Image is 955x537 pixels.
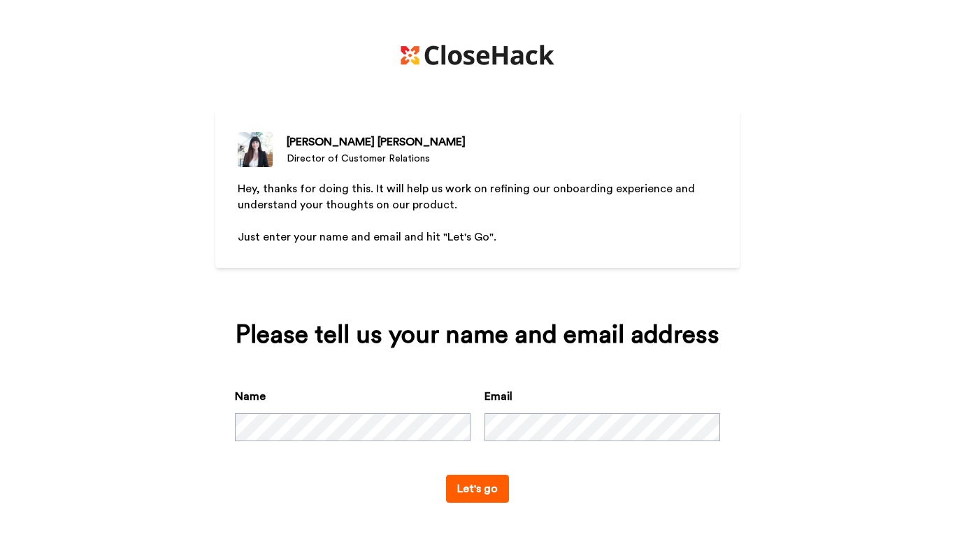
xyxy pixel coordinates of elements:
[401,45,554,65] img: https://cdn.bonjoro.com/media/8ef20797-8052-423f-a066-3a70dff60c56/6f41e73b-fbe8-40a5-8aec-628176...
[235,321,720,349] div: Please tell us your name and email address
[446,475,509,503] button: Let's go
[238,231,496,243] span: Just enter your name and email and hit "Let's Go".
[287,152,466,166] div: Director of Customer Relations
[484,388,512,405] label: Email
[238,132,273,167] img: Director of Customer Relations
[238,183,698,210] span: Hey, thanks for doing this. It will help us work on refining our onboarding experience and unders...
[287,134,466,150] div: [PERSON_NAME] [PERSON_NAME]
[235,388,266,405] label: Name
